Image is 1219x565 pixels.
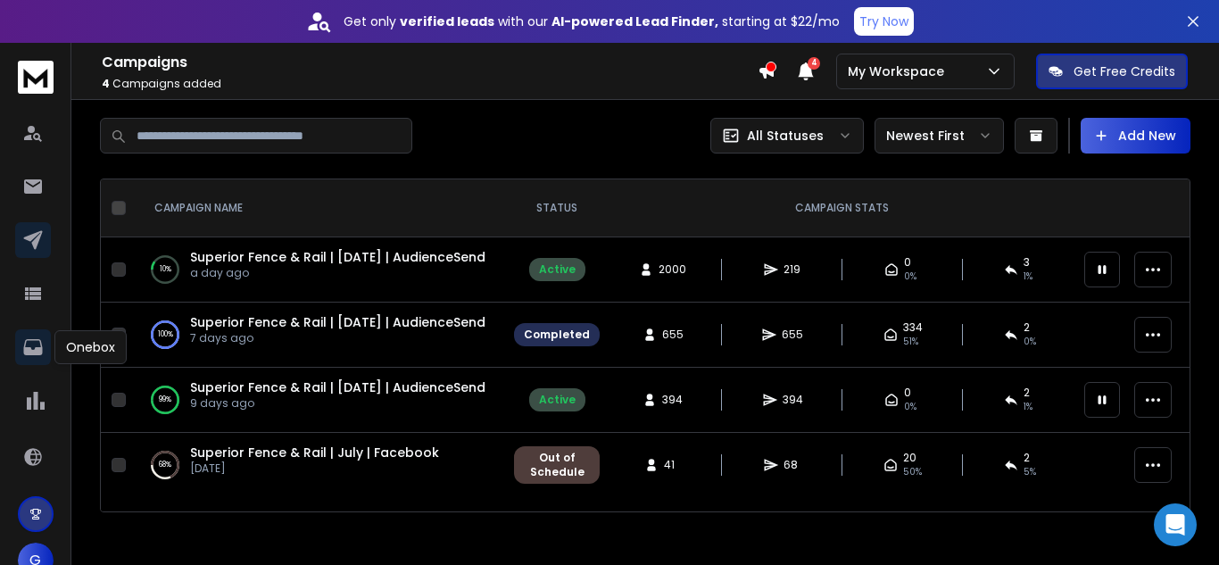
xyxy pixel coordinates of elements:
span: 50 % [903,465,922,479]
span: 2 [1024,320,1030,335]
span: 3 [1024,255,1030,270]
span: 0 [904,386,911,400]
span: 68 [784,458,801,472]
p: [DATE] [190,461,439,476]
th: CAMPAIGN STATS [610,179,1074,237]
a: Superior Fence & Rail | [DATE] | AudienceSend [190,313,485,331]
button: Add New [1081,118,1190,154]
p: My Workspace [848,62,951,80]
span: 20 [903,451,916,465]
div: Out of Schedule [524,451,590,479]
div: Onebox [54,330,127,364]
p: Campaigns added [102,77,758,91]
span: 394 [783,393,803,407]
span: 655 [782,328,803,342]
span: 0 % [904,270,916,284]
div: Open Intercom Messenger [1154,503,1197,546]
button: Try Now [854,7,914,36]
span: 41 [664,458,682,472]
strong: AI-powered Lead Finder, [551,12,718,30]
td: 100%Superior Fence & Rail | [DATE] | AudienceSend7 days ago [133,303,503,368]
span: 1 % [1024,400,1032,414]
button: Newest First [875,118,1004,154]
span: 5 % [1024,465,1036,479]
span: 0 [904,255,911,270]
span: 219 [784,262,801,277]
div: Completed [524,328,590,342]
div: Active [539,393,576,407]
div: Active [539,262,576,277]
a: Superior Fence & Rail | July | Facebook [190,444,439,461]
p: 100 % [158,326,173,344]
span: 394 [662,393,683,407]
p: All Statuses [747,127,824,145]
span: 2 [1024,451,1030,465]
p: 99 % [159,391,171,409]
p: Get only with our starting at $22/mo [344,12,840,30]
span: 0% [904,400,916,414]
img: logo [18,61,54,94]
p: 9 days ago [190,396,485,411]
span: 2 [1024,386,1030,400]
p: 7 days ago [190,331,485,345]
p: a day ago [190,266,485,280]
span: 334 [903,320,923,335]
button: Get Free Credits [1036,54,1188,89]
p: 10 % [160,261,171,278]
span: 655 [662,328,684,342]
td: 68%Superior Fence & Rail | July | Facebook[DATE] [133,433,503,498]
p: Get Free Credits [1074,62,1175,80]
strong: verified leads [400,12,494,30]
a: Superior Fence & Rail | [DATE] | AudienceSend [190,248,485,266]
th: CAMPAIGN NAME [133,179,503,237]
a: Superior Fence & Rail | [DATE] | AudienceSend [190,378,485,396]
span: 0 % [1024,335,1036,349]
p: 68 % [159,456,171,474]
span: 4 [102,76,110,91]
th: STATUS [503,179,610,237]
td: 99%Superior Fence & Rail | [DATE] | AudienceSend9 days ago [133,368,503,433]
span: 2000 [659,262,686,277]
h1: Campaigns [102,52,758,73]
span: 51 % [903,335,918,349]
p: Try Now [859,12,908,30]
span: 4 [808,57,820,70]
span: 1 % [1024,270,1032,284]
td: 10%Superior Fence & Rail | [DATE] | AudienceSenda day ago [133,237,503,303]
